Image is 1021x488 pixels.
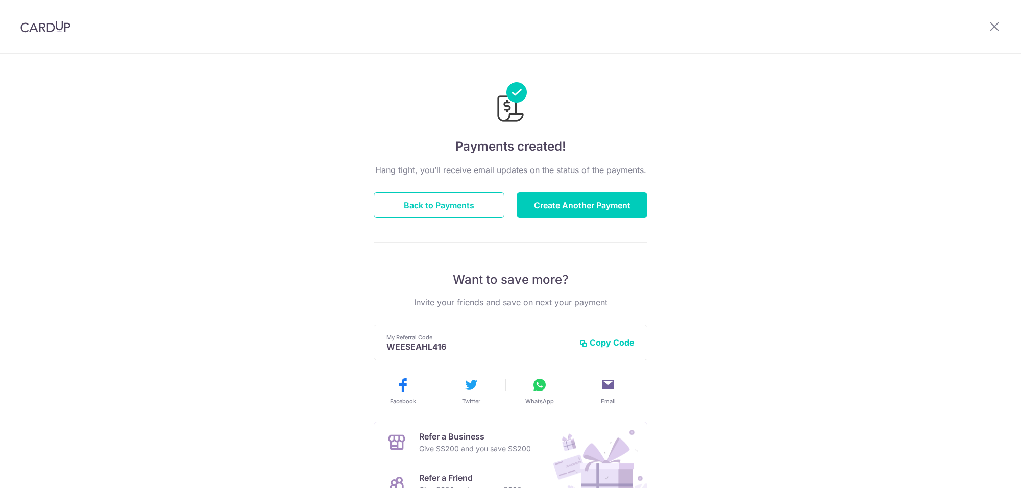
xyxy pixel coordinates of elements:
span: Facebook [390,397,416,405]
button: Back to Payments [374,192,504,218]
span: Twitter [462,397,480,405]
p: Hang tight, you’ll receive email updates on the status of the payments. [374,164,647,176]
h4: Payments created! [374,137,647,156]
p: Refer a Friend [419,472,522,484]
button: Facebook [373,377,433,405]
span: Email [601,397,616,405]
button: Email [578,377,638,405]
p: WEESEAHL416 [386,341,571,352]
p: Refer a Business [419,430,531,443]
button: Create Another Payment [517,192,647,218]
img: CardUp [20,20,70,33]
p: Want to save more? [374,272,647,288]
button: WhatsApp [509,377,570,405]
p: My Referral Code [386,333,571,341]
img: Payments [494,82,527,125]
span: WhatsApp [525,397,554,405]
button: Copy Code [579,337,635,348]
p: Give S$200 and you save S$200 [419,443,531,455]
p: Invite your friends and save on next your payment [374,296,647,308]
button: Twitter [441,377,501,405]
